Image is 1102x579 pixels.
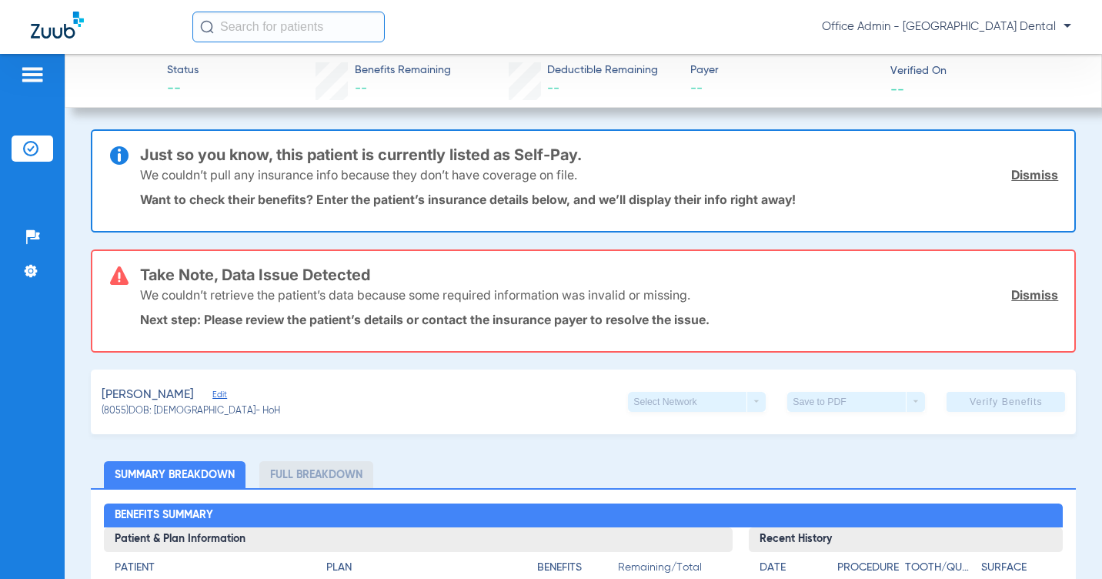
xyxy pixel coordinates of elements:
[326,560,510,576] h4: Plan
[259,461,373,488] li: Full Breakdown
[102,405,280,419] span: (8055) DOB: [DEMOGRAPHIC_DATA] - HoH
[140,267,1059,283] h3: Take Note, Data Issue Detected
[690,79,877,99] span: --
[547,62,658,79] span: Deductible Remaining
[837,560,900,576] h4: Procedure
[537,560,618,576] h4: Benefits
[905,560,976,576] h4: Tooth/Quad
[167,79,199,99] span: --
[890,63,1077,79] span: Verified On
[140,167,577,182] p: We couldn’t pull any insurance info because they don’t have coverage on file.
[760,560,824,576] h4: Date
[200,20,214,34] img: Search Icon
[822,19,1071,35] span: Office Admin - [GEOGRAPHIC_DATA] Dental
[355,82,367,95] span: --
[355,62,451,79] span: Benefits Remaining
[167,62,199,79] span: Status
[115,560,299,576] h4: Patient
[110,266,129,285] img: error-icon
[192,12,385,42] input: Search for patients
[749,527,1063,552] h3: Recent History
[1025,505,1102,579] iframe: Chat Widget
[212,390,226,404] span: Edit
[981,560,1052,576] h4: Surface
[102,386,194,405] span: [PERSON_NAME]
[104,504,1063,528] h2: Benefits Summary
[31,12,84,38] img: Zuub Logo
[1011,167,1058,182] a: Dismiss
[104,527,732,552] h3: Patient & Plan Information
[690,62,877,79] span: Payer
[20,65,45,84] img: hamburger-icon
[890,81,904,97] span: --
[1011,287,1058,303] a: Dismiss
[104,461,245,488] li: Summary Breakdown
[547,82,559,95] span: --
[140,147,1059,162] h3: Just so you know, this patient is currently listed as Self-Pay.
[140,287,690,303] p: We couldn’t retrieve the patient’s data because some required information was invalid or missing.
[140,192,1059,207] p: Want to check their benefits? Enter the patient’s insurance details below, and we’ll display thei...
[140,312,1059,327] p: Next step: Please review the patient’s details or contact the insurance payer to resolve the issue.
[110,146,129,165] img: info-icon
